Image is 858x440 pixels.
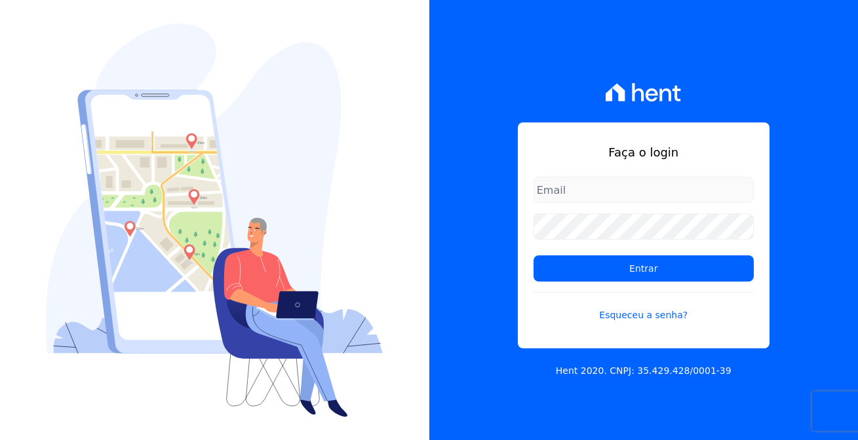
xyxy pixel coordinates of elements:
[534,143,754,161] h1: Faça o login
[556,364,731,378] p: Hent 2020. CNPJ: 35.429.428/0001-39
[534,292,754,322] a: Esqueceu a senha?
[534,177,754,203] input: Email
[46,24,383,417] img: Login
[534,255,754,282] input: Entrar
